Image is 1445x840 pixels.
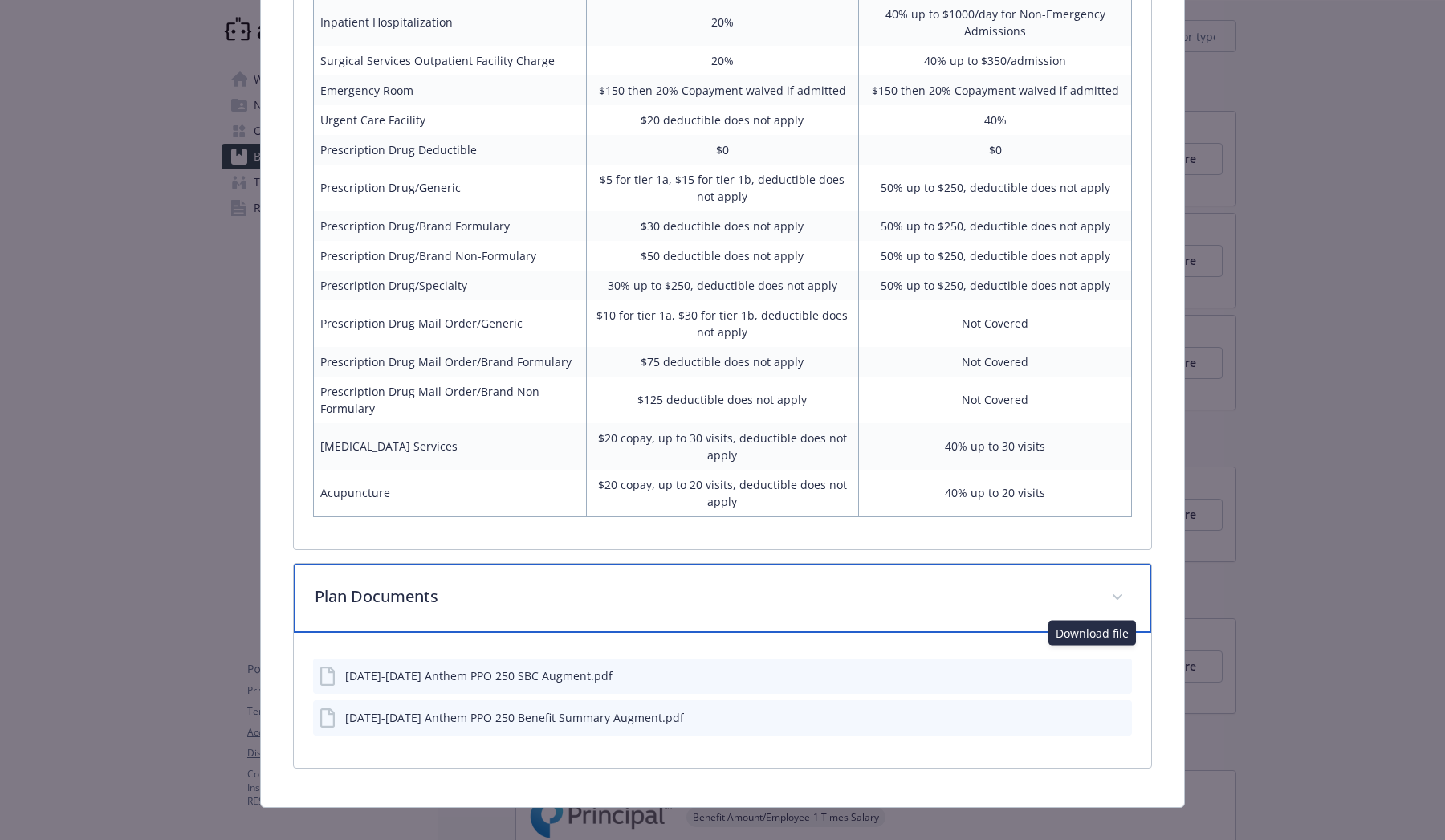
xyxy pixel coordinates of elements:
td: 40% up to $350/admission [859,46,1132,75]
td: Prescription Drug Mail Order/Brand Non-Formulary [314,377,587,423]
td: Not Covered [859,347,1132,377]
td: 30% up to $250, deductible does not apply [586,271,859,300]
td: Urgent Care Facility [314,105,587,135]
td: $10 for tier 1a, $30 for tier 1b, deductible does not apply [586,300,859,347]
button: download file [1085,709,1098,726]
button: preview file [1111,709,1125,726]
td: 50% up to $250, deductible does not apply [859,271,1132,300]
td: $20 copay, up to 20 visits, deductible does not apply [586,470,859,517]
div: [DATE]-[DATE] Anthem PPO 250 SBC Augment.pdf [345,667,613,684]
td: $20 copay, up to 30 visits, deductible does not apply [586,423,859,470]
td: $150 then 20% Copayment waived if admitted [859,75,1132,105]
td: 50% up to $250, deductible does not apply [859,165,1132,211]
td: $75 deductible does not apply [586,347,859,377]
td: Not Covered [859,300,1132,347]
td: Emergency Room [314,75,587,105]
td: 40% [859,105,1132,135]
td: $150 then 20% Copayment waived if admitted [586,75,859,105]
td: $30 deductible does not apply [586,211,859,241]
div: Plan Documents [294,564,1151,633]
td: Prescription Drug/Generic [314,165,587,211]
td: Prescription Drug/Specialty [314,271,587,300]
td: Prescription Drug Mail Order/Generic [314,300,587,347]
td: Surgical Services Outpatient Facility Charge [314,46,587,75]
td: 40% up to 30 visits [859,423,1132,470]
td: Prescription Drug Deductible [314,135,587,165]
button: download file [1085,667,1098,684]
td: $5 for tier 1a, $15 for tier 1b, deductible does not apply [586,165,859,211]
td: 50% up to $250, deductible does not apply [859,211,1132,241]
div: [DATE]-[DATE] Anthem PPO 250 Benefit Summary Augment.pdf [345,709,684,726]
td: 20% [586,46,859,75]
div: Plan Documents [294,633,1151,768]
td: $125 deductible does not apply [586,377,859,423]
td: Prescription Drug Mail Order/Brand Formulary [314,347,587,377]
td: [MEDICAL_DATA] Services [314,423,587,470]
td: 50% up to $250, deductible does not apply [859,241,1132,271]
td: 40% up to 20 visits [859,470,1132,517]
td: $20 deductible does not apply [586,105,859,135]
td: $0 [586,135,859,165]
td: Acupuncture [314,470,587,517]
p: Plan Documents [315,585,1092,609]
td: Prescription Drug/Brand Formulary [314,211,587,241]
td: $0 [859,135,1132,165]
td: Not Covered [859,377,1132,423]
button: preview file [1111,667,1125,684]
td: $50 deductible does not apply [586,241,859,271]
td: Prescription Drug/Brand Non-Formulary [314,241,587,271]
